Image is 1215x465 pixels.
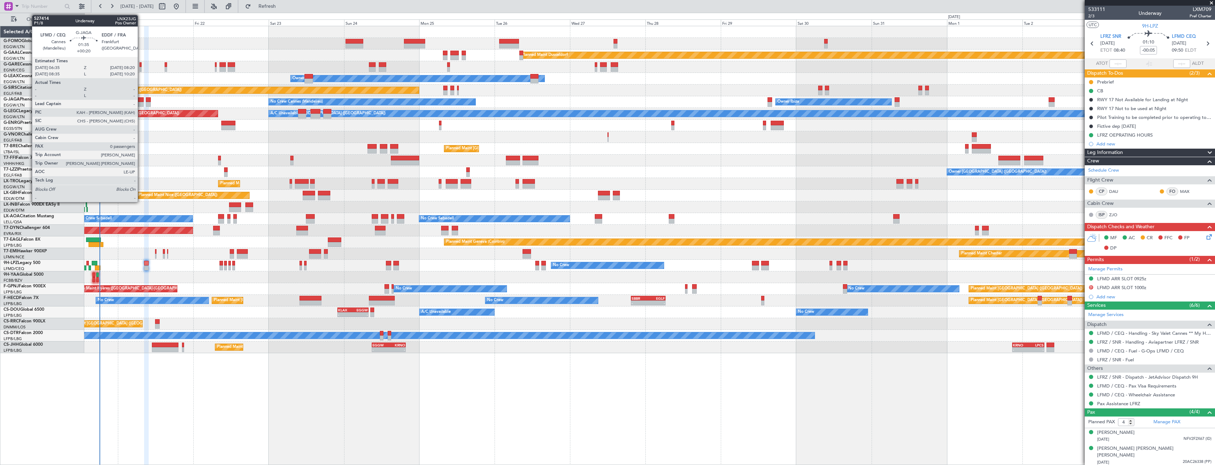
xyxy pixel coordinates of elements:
a: FCBB/BZV [4,278,22,283]
a: Schedule Crew [1088,167,1119,174]
span: G-GAAL [4,51,20,55]
input: Trip Number [22,1,62,12]
div: EGLF [648,296,665,300]
div: Owner Ibiza [777,97,799,107]
div: Planned Maint [GEOGRAPHIC_DATA] ([GEOGRAPHIC_DATA]) [214,295,325,306]
span: G-ENRG [4,121,20,125]
span: 9H-YAA [4,272,19,277]
span: T7-LZZI [4,167,18,172]
div: No Crew Sabadell [421,213,454,224]
a: T7-LZZIPraetor 600 [4,167,42,172]
a: LX-GBHFalcon 7X [4,191,39,195]
span: G-JAGA [4,97,20,102]
span: G-FOMO [4,39,22,43]
span: [DATE] [1097,437,1109,442]
a: EGGW/LTN [4,56,25,61]
a: G-ENRGPraetor 600 [4,121,44,125]
div: AOG Maint Hyères ([GEOGRAPHIC_DATA]-[GEOGRAPHIC_DATA]) [76,283,195,294]
a: G-LEGCLegacy 600 [4,109,41,113]
div: Planned Maint Chester [961,248,1002,259]
div: No Crew [553,260,569,271]
div: No Crew [848,283,865,294]
span: [DATE] [1172,40,1186,47]
a: Manage Services [1088,311,1124,318]
div: ISP [1096,211,1107,219]
a: G-SIRSCitation Excel [4,86,44,90]
div: Owner [GEOGRAPHIC_DATA] ([GEOGRAPHIC_DATA]) [949,167,1046,177]
span: 01:10 [1143,39,1154,46]
div: RWY 17 Not to be used at NIght [1097,105,1166,111]
a: G-VNORChallenger 650 [4,132,51,137]
a: EDLW/DTM [4,196,24,201]
div: Planned Maint Nice ([GEOGRAPHIC_DATA]) [138,190,217,201]
a: LTBA/ISL [4,149,19,155]
div: Sun 31 [872,19,947,26]
a: Manage Permits [1088,266,1123,273]
div: - [338,312,353,317]
div: [DATE] [86,14,98,20]
a: 9H-YAAGlobal 5000 [4,272,44,277]
input: --:-- [1110,59,1126,68]
span: G-SIRS [4,86,17,90]
button: UTC [1086,22,1099,28]
span: 9H-LPZ [4,261,18,265]
span: (4/4) [1190,408,1200,415]
a: T7-EAGLFalcon 8X [4,237,40,242]
span: 533111 [1088,6,1105,13]
a: EGLF/FAB [4,138,22,143]
a: EGGW/LTN [4,79,25,85]
div: Unplanned Maint Oxford ([GEOGRAPHIC_DATA]) [93,85,182,96]
a: G-GARECessna Citation XLS+ [4,62,62,67]
div: FO [1166,188,1178,195]
div: Planned Maint [GEOGRAPHIC_DATA] ([GEOGRAPHIC_DATA]) [971,283,1082,294]
span: T7-DYN [4,226,19,230]
a: EGGW/LTN [4,114,25,120]
div: Planned Maint Dusseldorf [521,50,568,61]
span: 08:40 [1114,47,1125,54]
span: G-GARE [4,62,20,67]
span: 20AC26338 (PP) [1183,459,1211,465]
div: KRNO [1013,343,1028,347]
span: CS-DTR [4,331,19,335]
span: (6/6) [1190,302,1200,309]
button: Refresh [242,1,284,12]
a: DNMM/LOS [4,325,25,330]
a: Manage PAX [1153,419,1180,426]
span: [DATE] - [DATE] [120,3,154,10]
span: Dispatch [1087,321,1107,329]
div: A/C Unavailable [421,307,451,317]
div: RWY 17 Not Available for Landing at Night [1097,97,1188,103]
span: T7-BRE [4,144,18,148]
span: Flight Crew [1087,176,1113,184]
span: LFRZ SNR [1100,33,1121,40]
a: LFRZ / SNR - Dispatch - JetAdvisor Dispatch 9H [1097,374,1198,380]
a: LFPB/LBG [4,289,22,295]
div: Pilot Training to be completed prior to operating to LFMD [1097,114,1211,120]
a: F-GPNJFalcon 900EX [4,284,46,288]
div: Sat 30 [796,19,872,26]
a: G-JAGAPhenom 300 [4,97,45,102]
div: Thu 21 [118,19,193,26]
a: LFRZ / SNR - Fuel [1097,357,1134,363]
a: EGGW/LTN [4,184,25,190]
span: Pax [1087,408,1095,417]
span: FP [1184,235,1190,242]
a: EDLW/DTM [4,208,24,213]
span: Pref Charter [1190,13,1211,19]
a: T7-FFIFalcon 7X [4,156,35,160]
a: 9H-LPZLegacy 500 [4,261,40,265]
a: LFMD / CEQ - Pax Visa Requirements [1097,383,1176,389]
a: EGNR/CEG [4,68,25,73]
div: Sun 24 [344,19,420,26]
div: - [389,348,405,352]
div: No Crew [98,295,114,306]
div: - [1013,348,1028,352]
span: MF [1110,235,1117,242]
a: LFMD/CEQ [4,266,24,271]
a: LFMD / CEQ - Fuel - G-Ops LFMD / CEQ [1097,348,1184,354]
span: F-GPNJ [4,284,19,288]
div: Planned Maint [GEOGRAPHIC_DATA] ([GEOGRAPHIC_DATA]) [220,178,332,189]
a: EGLF/FAB [4,173,22,178]
a: LFPB/LBG [4,301,22,306]
a: LFPB/LBG [4,336,22,341]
